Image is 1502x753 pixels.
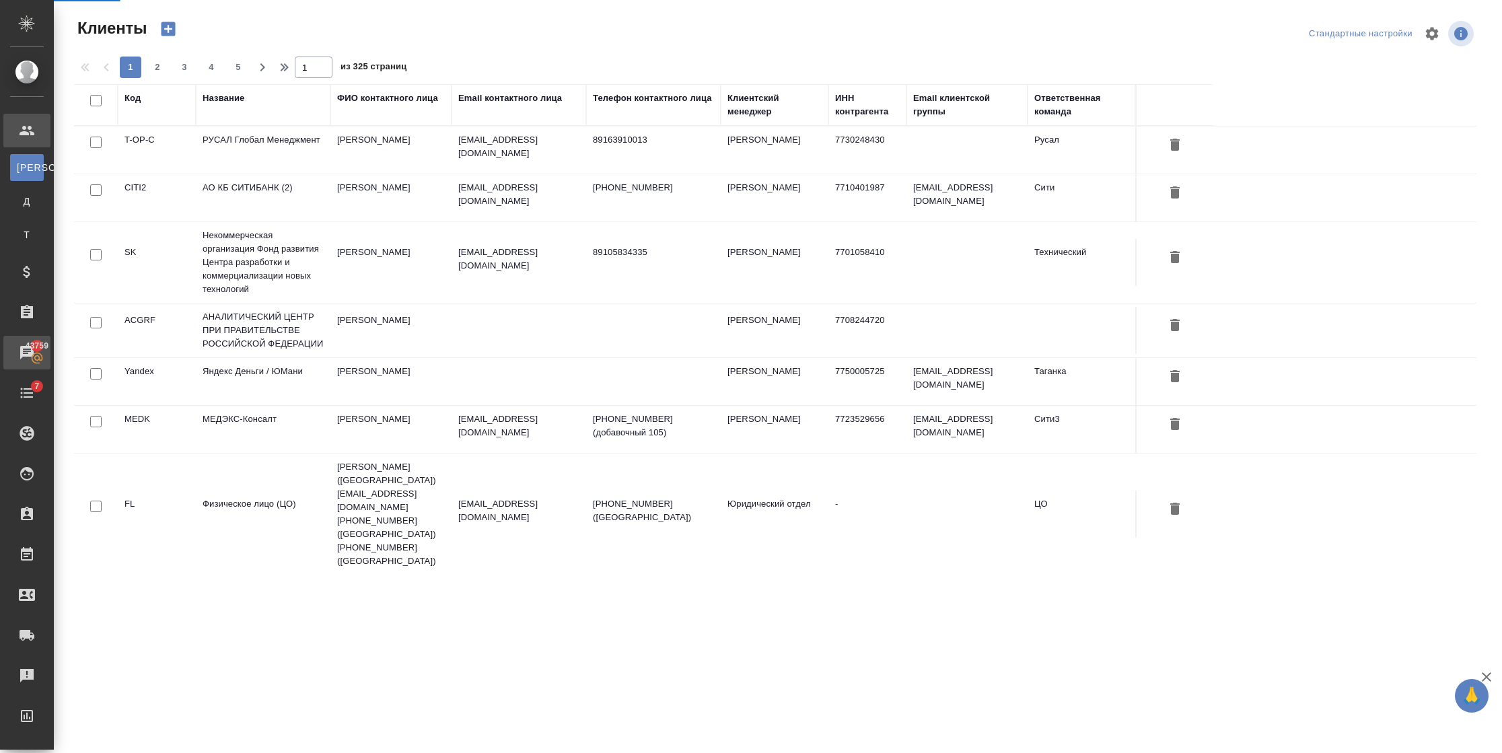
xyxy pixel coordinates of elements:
td: 7701058410 [828,239,906,286]
td: [PERSON_NAME] ([GEOGRAPHIC_DATA]) [EMAIL_ADDRESS][DOMAIN_NAME] [PHONE_NUMBER] ([GEOGRAPHIC_DATA])... [330,454,452,575]
p: [EMAIL_ADDRESS][DOMAIN_NAME] [458,181,579,208]
td: Русал [1028,127,1135,174]
a: Д [10,188,44,215]
p: [PHONE_NUMBER] (добавочный 105) [593,413,714,439]
p: 89163910013 [593,133,714,147]
td: Yandex [118,358,196,405]
td: ЦО [1028,491,1135,538]
span: 4 [201,61,222,74]
span: 7 [26,380,47,393]
td: 7750005725 [828,358,906,405]
span: Д [17,194,37,208]
p: [EMAIL_ADDRESS][DOMAIN_NAME] [458,497,579,524]
td: 7710401987 [828,174,906,221]
a: 7 [3,376,50,410]
td: ACGRF [118,307,196,354]
span: [PERSON_NAME] [17,161,37,174]
p: [PHONE_NUMBER] ([GEOGRAPHIC_DATA]) [593,497,714,524]
button: Удалить [1164,497,1186,522]
td: [PERSON_NAME] [330,307,452,354]
div: split button [1306,24,1416,44]
td: [PERSON_NAME] [721,174,828,221]
td: Технический [1028,239,1135,286]
div: Email клиентской группы [913,92,1021,118]
td: 7723529656 [828,406,906,453]
span: 5 [227,61,249,74]
td: Сити3 [1028,406,1135,453]
td: [PERSON_NAME] [721,239,828,286]
td: SK [118,239,196,286]
p: 89105834335 [593,246,714,259]
td: [PERSON_NAME] [721,307,828,354]
td: [PERSON_NAME] [330,239,452,286]
span: Настроить таблицу [1416,17,1448,50]
div: Email контактного лица [458,92,562,105]
td: МЕДЭКС-Консалт [196,406,330,453]
a: [PERSON_NAME] [10,154,44,181]
span: 43759 [17,339,57,353]
td: [PERSON_NAME] [330,358,452,405]
td: [PERSON_NAME] [330,174,452,221]
td: 7708244720 [828,307,906,354]
button: 3 [174,57,195,78]
p: [PHONE_NUMBER] [593,181,714,194]
button: 5 [227,57,249,78]
td: [PERSON_NAME] [330,406,452,453]
div: ИНН контрагента [835,92,900,118]
span: 🙏 [1460,682,1483,710]
td: CITI2 [118,174,196,221]
td: АНАЛИТИЧЕСКИЙ ЦЕНТР ПРИ ПРАВИТЕЛЬСТВЕ РОССИЙСКОЙ ФЕДЕРАЦИИ [196,303,330,357]
td: Сити [1028,174,1135,221]
td: [PERSON_NAME] [330,127,452,174]
span: Посмотреть информацию [1448,21,1476,46]
span: 2 [147,61,168,74]
div: Название [203,92,244,105]
div: Телефон контактного лица [593,92,712,105]
td: Яндекс Деньги / ЮМани [196,358,330,405]
td: MEDK [118,406,196,453]
button: 4 [201,57,222,78]
span: 3 [174,61,195,74]
td: 7730248430 [828,127,906,174]
td: Таганка [1028,358,1135,405]
button: Удалить [1164,133,1186,158]
td: [EMAIL_ADDRESS][DOMAIN_NAME] [906,406,1028,453]
button: 🙏 [1455,679,1489,713]
td: [PERSON_NAME] [721,358,828,405]
div: ФИО контактного лица [337,92,438,105]
td: [EMAIL_ADDRESS][DOMAIN_NAME] [906,358,1028,405]
button: Удалить [1164,314,1186,338]
button: Удалить [1164,246,1186,271]
div: Клиентский менеджер [727,92,822,118]
td: [PERSON_NAME] [721,406,828,453]
div: Ответственная команда [1034,92,1129,118]
td: Юридический отдел [721,491,828,538]
td: - [828,491,906,538]
button: Создать [152,17,184,40]
a: 43759 [3,336,50,369]
button: Удалить [1164,181,1186,206]
span: Клиенты [74,17,147,39]
td: T-OP-C [118,127,196,174]
span: из 325 страниц [341,59,406,78]
button: 2 [147,57,168,78]
td: РУСАЛ Глобал Менеджмент [196,127,330,174]
td: Физическое лицо (ЦО) [196,491,330,538]
td: Некоммерческая организация Фонд развития Центра разработки и коммерциализации новых технологий [196,222,330,303]
p: [EMAIL_ADDRESS][DOMAIN_NAME] [458,413,579,439]
td: [EMAIL_ADDRESS][DOMAIN_NAME] [906,174,1028,221]
button: Удалить [1164,413,1186,437]
div: Код [124,92,141,105]
td: [PERSON_NAME] [721,127,828,174]
button: Удалить [1164,365,1186,390]
a: Т [10,221,44,248]
td: АО КБ СИТИБАНК (2) [196,174,330,221]
td: FL [118,491,196,538]
p: [EMAIL_ADDRESS][DOMAIN_NAME] [458,133,579,160]
p: [EMAIL_ADDRESS][DOMAIN_NAME] [458,246,579,273]
span: Т [17,228,37,242]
